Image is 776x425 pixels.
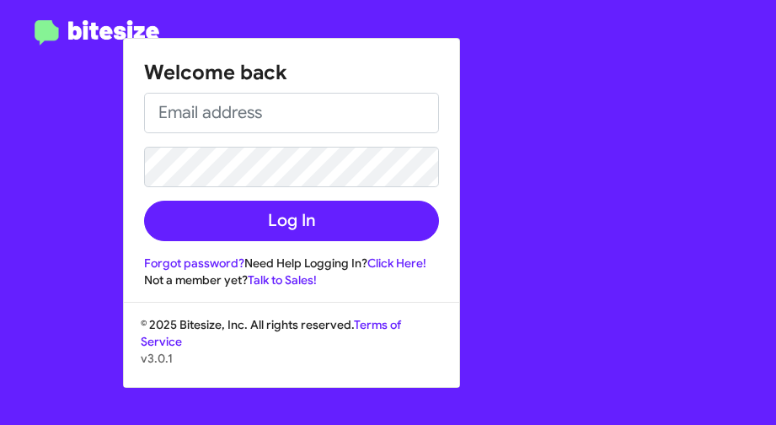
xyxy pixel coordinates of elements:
div: Need Help Logging In? [144,255,439,272]
a: Talk to Sales! [248,272,317,288]
a: Click Here! [367,256,426,271]
a: Terms of Service [141,317,401,349]
button: Log In [144,201,439,241]
h1: Welcome back [144,59,439,86]
div: Not a member yet? [144,272,439,288]
a: Forgot password? [144,256,244,271]
p: v3.0.1 [141,350,442,367]
input: Email address [144,93,439,133]
div: © 2025 Bitesize, Inc. All rights reserved. [124,316,459,387]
